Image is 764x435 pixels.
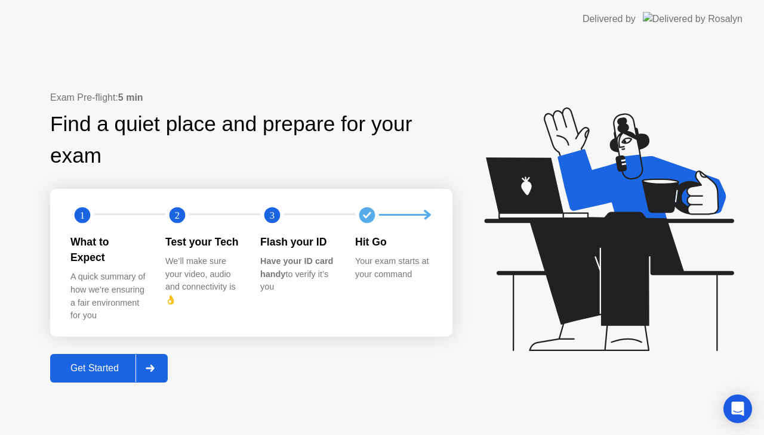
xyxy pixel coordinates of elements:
text: 3 [270,209,275,220]
div: We’ll make sure your video, audio and connectivity is 👌 [165,255,241,306]
img: Delivered by Rosalyn [643,12,743,26]
b: 5 min [118,92,143,102]
div: Delivered by [583,12,636,26]
button: Get Started [50,354,168,383]
text: 2 [175,209,180,220]
div: to verify it’s you [260,255,336,294]
div: Your exam starts at your command [355,255,431,281]
div: Hit Go [355,234,431,250]
div: What to Expect [70,234,146,266]
text: 1 [80,209,85,220]
div: Open Intercom Messenger [723,394,752,423]
div: Flash your ID [260,234,336,250]
div: Get Started [54,363,135,374]
div: Test your Tech [165,234,241,250]
b: Have your ID card handy [260,256,333,279]
div: Find a quiet place and prepare for your exam [50,108,452,172]
div: A quick summary of how we’re ensuring a fair environment for you [70,271,146,322]
div: Exam Pre-flight: [50,91,452,105]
